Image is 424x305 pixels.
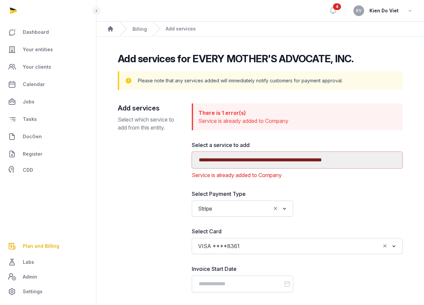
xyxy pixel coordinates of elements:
[215,204,271,213] input: Search for option
[5,42,91,58] a: Your entities
[192,141,403,149] label: Select a service to add
[23,150,43,158] span: Register
[23,115,37,123] span: Tasks
[23,242,59,250] span: Plan and Billing
[5,59,91,75] a: Your clients
[5,238,91,254] a: Plan and Billing
[356,9,362,13] span: KV
[192,190,293,198] label: Select Payment Type
[5,111,91,127] a: Tasks
[23,28,49,36] span: Dashboard
[23,273,37,281] span: Admin
[23,98,34,106] span: Jobs
[5,163,91,177] a: CDD
[198,109,397,117] p: There is 1 error(s)
[23,46,53,54] span: Your entities
[23,133,42,141] span: DocGen
[118,116,181,132] p: Select which service to add from this entity.
[5,254,91,270] a: Labs
[5,76,91,92] a: Calendar
[23,288,43,296] span: Settings
[195,240,399,252] div: Search for option
[192,265,293,273] label: Invoice Start Date
[23,80,45,88] span: Calendar
[96,21,424,36] nav: Breadcrumb
[243,241,380,251] input: Search for option
[5,270,91,284] a: Admin
[198,118,288,124] span: Service is already added to Company
[369,7,399,15] span: Kien Do Viet
[23,63,51,71] span: Your clients
[138,77,343,84] p: Please note that any services added will immediately notify customers for payment approval.
[118,53,397,65] h2: Add services for EVERY MOTHER'S ADVOCATE, INC.
[192,227,403,235] label: Select Card
[5,146,91,162] a: Register
[195,203,290,215] div: Search for option
[23,166,33,174] span: CDD
[353,5,364,16] button: KV
[5,284,91,300] a: Settings
[272,204,278,213] button: Clear Selected
[5,129,91,145] a: DocGen
[133,26,147,32] a: Billing
[192,276,293,292] input: Datepicker input
[23,258,34,266] span: Labs
[196,204,214,213] span: Stripe
[192,171,403,179] div: Service is already added to Company
[5,24,91,40] a: Dashboard
[5,94,91,110] a: Jobs
[382,241,388,251] button: Clear Selected
[118,103,181,113] h2: Add services
[333,3,341,10] span: 4
[166,25,196,32] div: Add services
